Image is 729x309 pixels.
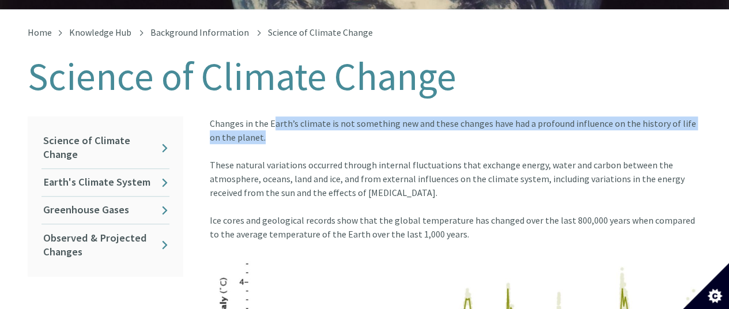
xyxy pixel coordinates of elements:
[69,27,131,38] a: Knowledge Hub
[210,116,702,158] div: Changes in the Earth’s climate is not something new and these changes have had a profound influen...
[28,27,52,38] a: Home
[41,169,169,196] a: Earth's Climate System
[28,55,702,98] h1: Science of Climate Change
[41,224,169,265] a: Observed & Projected Changes
[41,127,169,168] a: Science of Climate Change
[210,158,702,213] div: These natural variations occurred through internal fluctuations that exchange energy, water and c...
[683,263,729,309] button: Set cookie preferences
[41,197,169,224] a: Greenhouse Gases
[150,27,249,38] a: Background Information
[268,27,373,38] span: Science of Climate Change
